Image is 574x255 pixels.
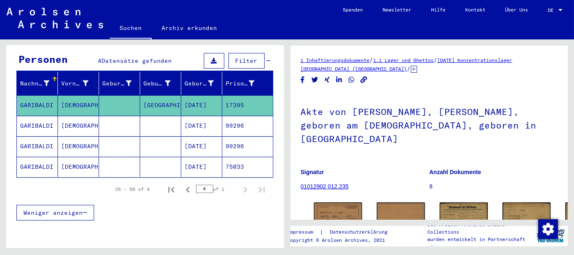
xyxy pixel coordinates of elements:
div: Geburt‏ [143,77,181,90]
button: Previous page [180,181,196,198]
button: Share on Facebook [298,75,307,85]
img: Zustimmung ändern [538,219,558,239]
div: Zustimmung ändern [538,219,558,239]
div: Vorname [61,77,99,90]
div: Geburtsdatum [184,77,224,90]
p: wurden entwickelt in Partnerschaft mit [427,236,533,250]
div: Geburt‏ [143,79,171,88]
div: | [287,228,397,237]
button: Weniger anzeigen [16,205,94,221]
button: Share on Twitter [311,75,319,85]
mat-cell: GARIBALDI [17,157,58,177]
div: Personen [18,52,68,67]
mat-cell: [DATE] [181,116,222,136]
mat-cell: 99296 [222,116,273,136]
b: Anzahl Dokumente [429,169,481,175]
mat-cell: 75033 [222,157,273,177]
span: Datensätze gefunden [101,57,172,64]
button: First page [163,181,180,198]
p: Copyright © Arolsen Archives, 2021 [287,237,397,244]
div: 26 – 50 of 4 [115,186,150,193]
p: 8 [429,182,558,191]
mat-cell: GARIBALDI [17,95,58,115]
mat-cell: [DATE] [181,95,222,115]
mat-cell: [DATE] [181,136,222,156]
img: yv_logo.png [535,225,566,246]
mat-cell: [DEMOGRAPHIC_DATA] [58,95,99,115]
div: of 1 [196,185,237,193]
mat-header-cell: Geburtsname [99,72,140,95]
mat-header-cell: Geburtsdatum [181,72,222,95]
div: Geburtsname [102,79,131,88]
button: Share on WhatsApp [347,75,356,85]
a: 01012902 012.235 [301,183,349,190]
span: 4 [98,57,101,64]
mat-header-cell: Prisoner # [222,72,273,95]
span: / [407,65,411,72]
button: Share on Xing [323,75,332,85]
span: / [434,56,438,64]
b: Signatur [301,169,324,175]
a: Archiv erkunden [152,18,227,38]
div: Geburtsname [102,77,142,90]
mat-header-cell: Nachname [17,72,58,95]
a: Datenschutzerklärung [323,228,397,237]
button: Filter [228,53,265,69]
mat-cell: [DEMOGRAPHIC_DATA] [58,116,99,136]
button: Share on LinkedIn [335,75,343,85]
mat-cell: [DEMOGRAPHIC_DATA] [58,136,99,156]
span: Filter [235,57,258,64]
button: Copy link [360,75,368,85]
h1: Akte von [PERSON_NAME], [PERSON_NAME], geboren am [DEMOGRAPHIC_DATA], geboren in [GEOGRAPHIC_DATA] [301,93,558,156]
img: 002.jpg [377,202,425,237]
mat-cell: GARIBALDI [17,136,58,156]
img: 001.jpg [314,202,362,237]
mat-cell: GARIBALDI [17,116,58,136]
mat-header-cell: Geburt‏ [140,72,181,95]
mat-cell: 17395 [222,95,273,115]
mat-cell: [DATE] [181,157,222,177]
a: Suchen [110,18,152,39]
div: Prisoner # [226,79,255,88]
div: Nachname [20,77,60,90]
a: 1 Inhaftierungsdokumente [301,57,370,63]
span: Weniger anzeigen [23,209,83,216]
mat-cell: 99296 [222,136,273,156]
a: 1.1 Lager und Ghettos [373,57,434,63]
mat-header-cell: Vorname [58,72,99,95]
div: Prisoner # [226,77,265,90]
span: DE [548,7,557,13]
span: / [370,56,373,64]
button: Next page [237,181,254,198]
img: Arolsen_neg.svg [7,8,103,28]
div: Vorname [61,79,88,88]
mat-cell: [DEMOGRAPHIC_DATA] [58,157,99,177]
a: Impressum [287,228,320,237]
div: Nachname [20,79,49,88]
div: Geburtsdatum [184,79,214,88]
button: Last page [254,181,270,198]
mat-cell: [GEOGRAPHIC_DATA] [140,95,181,115]
p: Die Arolsen Archives Online-Collections [427,221,533,236]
